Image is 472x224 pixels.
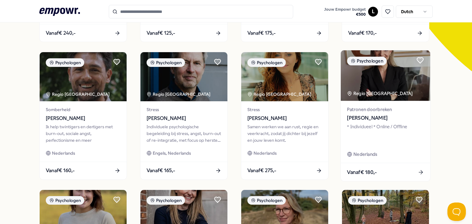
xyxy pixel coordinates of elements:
div: Regio [GEOGRAPHIC_DATA] [46,91,111,98]
input: Search for products, categories or subcategories [109,5,293,18]
a: package imagePsychologenRegio [GEOGRAPHIC_DATA] Patronen doorbreken[PERSON_NAME]* Individueel * O... [340,50,431,182]
img: package image [140,52,227,101]
span: Nederlands [254,150,277,156]
div: Psychologen [46,58,84,67]
span: [PERSON_NAME] [46,114,120,122]
span: Vanaf € 125,- [147,29,175,37]
div: Individuele psychologische begeleiding bij stress, angst, burn-out of re-integratie, met focus op... [147,123,221,144]
div: Regio [GEOGRAPHIC_DATA] [147,91,211,98]
div: Psychologen [147,58,185,67]
span: Vanaf € 275,- [247,167,276,175]
div: Psychologen [46,196,84,205]
div: Psychologen [247,196,286,205]
span: Engels, Nederlands [153,150,191,156]
a: package imagePsychologenRegio [GEOGRAPHIC_DATA] Somberheid[PERSON_NAME]Ik help twintigers en dert... [39,52,127,180]
iframe: Help Scout Beacon - Open [447,203,466,221]
div: Samen werken we aan rust, regie en veerkracht, zodat jij dichter bij jezelf en jouw leven komt. [247,123,322,144]
div: Regio [GEOGRAPHIC_DATA] [347,90,414,97]
span: Vanaf € 180,- [347,168,377,176]
span: Somberheid [46,106,120,113]
span: Stress [247,106,322,113]
span: Vanaf € 175,- [247,29,276,37]
span: Vanaf € 240,- [46,29,76,37]
span: Nederlands [52,150,75,156]
img: package image [341,50,430,101]
span: € 500 [324,12,366,17]
a: package imagePsychologenRegio [GEOGRAPHIC_DATA] Stress[PERSON_NAME]Individuele psychologische beg... [140,52,228,180]
div: Psychologen [347,57,387,66]
div: Regio [GEOGRAPHIC_DATA] [247,91,312,98]
div: Psychologen [348,196,387,205]
button: L [368,7,378,17]
span: Vanaf € 160,- [46,167,75,175]
a: package imagePsychologenRegio [GEOGRAPHIC_DATA] Stress[PERSON_NAME]Samen werken we aan rust, regi... [241,52,328,180]
span: [PERSON_NAME] [247,114,322,122]
div: Ik help twintigers en dertigers met burn-out, sociale angst, perfectionisme en meer [46,123,120,144]
span: Vanaf € 170,- [348,29,377,37]
span: Patronen doorbreken [347,106,424,113]
div: Psychologen [247,58,286,67]
a: Jouw Empowr budget€500 [322,5,368,18]
span: [PERSON_NAME] [347,114,424,122]
img: package image [40,52,127,101]
button: Jouw Empowr budget€500 [323,6,367,18]
span: Vanaf € 165,- [147,167,175,175]
span: Nederlands [353,151,377,158]
div: * Individueel * Online / Offline [347,123,424,145]
span: Jouw Empowr budget [324,7,366,12]
img: package image [241,52,328,101]
div: Psychologen [147,196,185,205]
span: Stress [147,106,221,113]
span: [PERSON_NAME] [147,114,221,122]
